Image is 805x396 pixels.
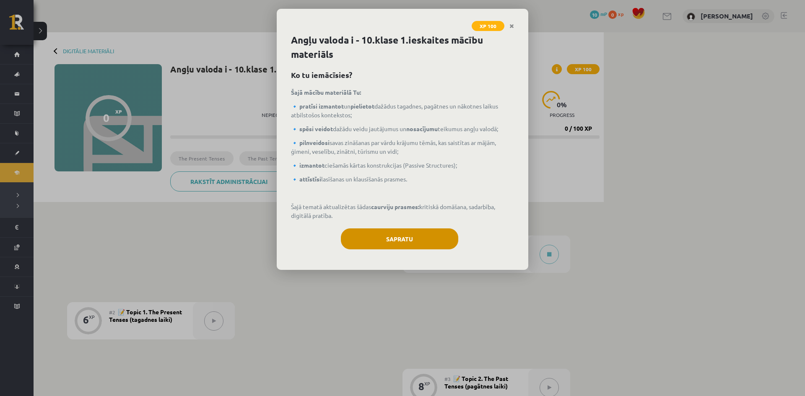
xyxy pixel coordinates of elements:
p: un dažādus tagadnes, pagātnes un nākotnes laikus atbilstošos kontekstos; [291,102,514,119]
strong: nosacījumu [406,125,438,132]
strong: 🔹 spēsi veidot [291,125,333,132]
strong: Šajā mācību materiālā Tu: [291,88,361,96]
strong: 🔹 pratīsi izmantot [291,102,344,110]
strong: 🔹 attīstīsi [291,175,321,183]
a: Close [504,18,519,34]
strong: 🔹 pilnveidosi [291,139,330,146]
strong: 🔹 izmantot [291,161,325,169]
strong: caurviju prasmes: [371,203,419,210]
p: ciešamās kārtas konstrukcijas (Passive Structures); [291,161,514,170]
h2: Ko tu iemācīsies? [291,69,514,80]
strong: pielietot [351,102,374,110]
span: XP 100 [472,21,504,31]
p: savas zināšanas par vārdu krājumu tēmās, kas saistītas ar mājām, ģimeni, veselību, zinātni, tūris... [291,138,514,156]
p: lasīšanas un klausīšanās prasmes. [291,175,514,184]
h1: Angļu valoda i - 10.klase 1.ieskaites mācību materiāls [291,33,514,62]
p: dažādu veidu jautājumus un teikumus angļu valodā; [291,124,514,133]
button: Sapratu [341,228,458,249]
p: Šajā tematā aktualizētas šādas kritiskā domāšana, sadarbība, digitālā pratība. [291,202,514,220]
